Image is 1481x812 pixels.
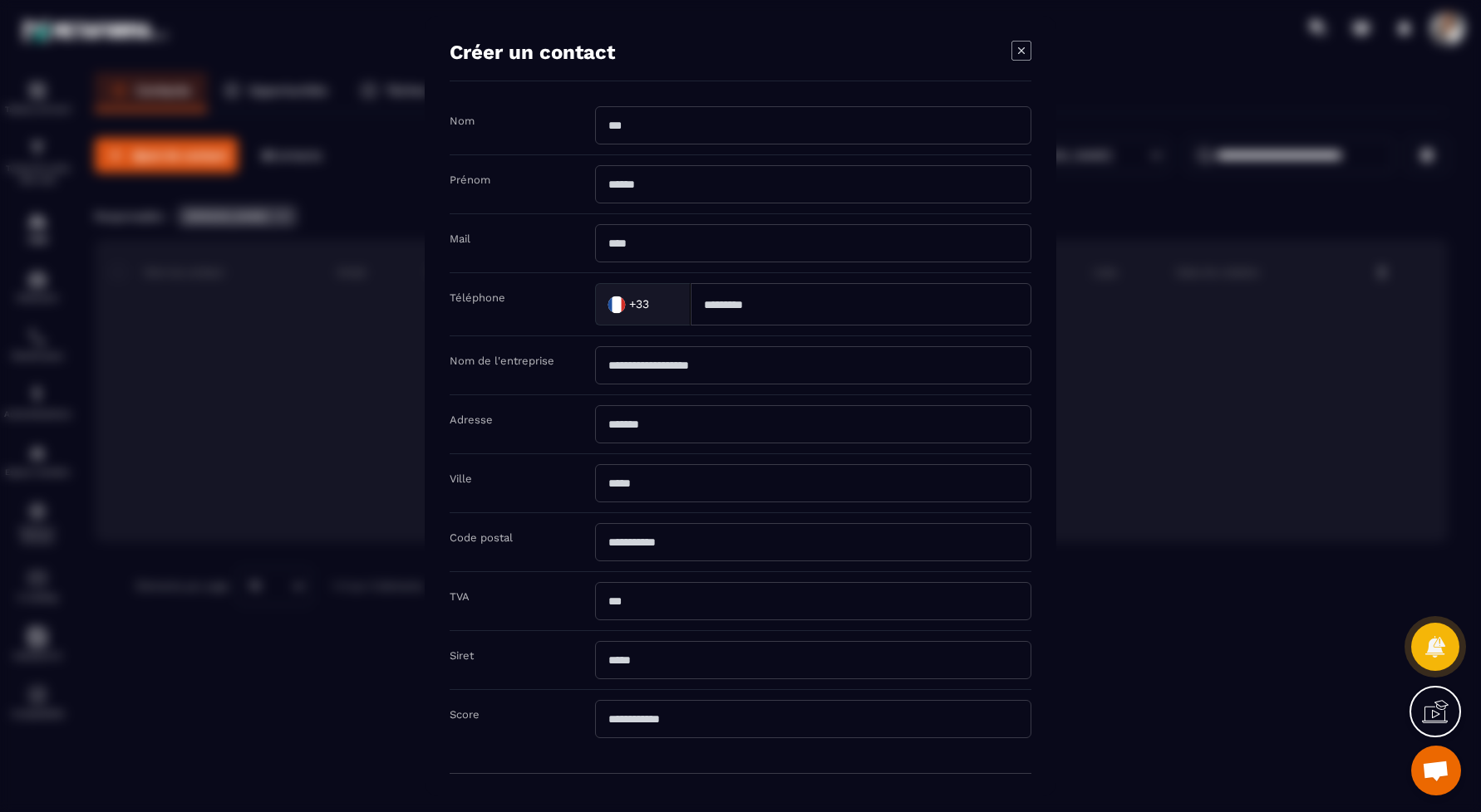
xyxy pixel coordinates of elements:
[450,232,470,245] label: Mail
[450,41,615,64] h4: Créer un contact
[450,115,475,127] label: Nom
[652,291,673,316] input: Search for option
[450,531,513,544] label: Code postal
[1411,746,1461,795] div: Ouvrir le chat
[450,472,472,485] label: Ville
[450,413,493,426] label: Adresse
[450,291,505,304] label: Téléphone
[450,355,554,367] label: Nom de l'entreprise
[595,283,691,325] div: Search for option
[629,296,649,313] span: +33
[450,708,480,721] label: Score
[450,174,490,186] label: Prénom
[450,649,474,662] label: Siret
[450,590,470,603] label: TVA
[600,287,633,320] img: Country Flag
